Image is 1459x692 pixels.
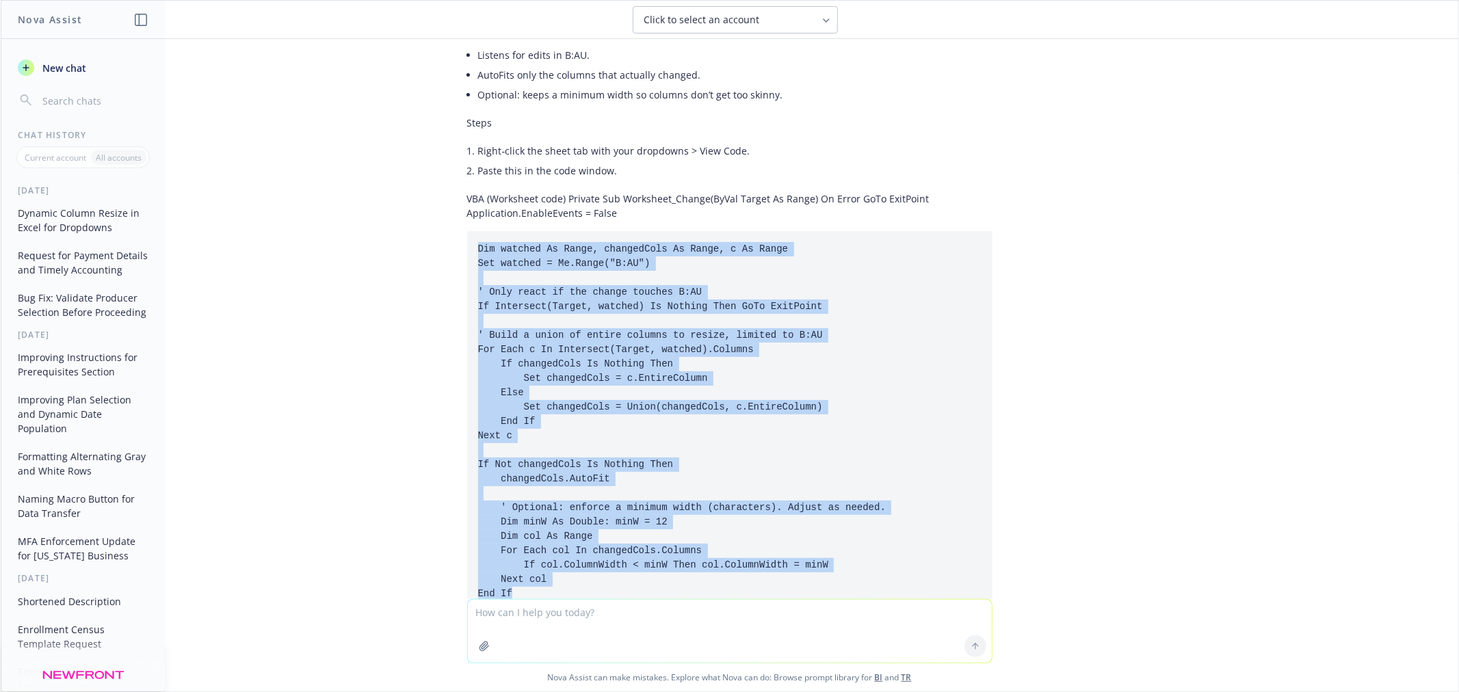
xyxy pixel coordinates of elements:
button: Shortened Description [12,590,154,613]
span: Nova Assist can make mistakes. Explore what Nova can do: Browse prompt library for and [6,663,1453,691]
li: Optional: keeps a minimum width so columns don’t get too skinny. [478,85,993,105]
li: Paste this in the code window. [478,161,993,181]
button: Improving Plan Selection and Dynamic Date Population [12,388,154,440]
button: Naming Macro Button for Data Transfer [12,488,154,524]
span: New chat [40,61,86,75]
p: VBA (Worksheet code) Private Sub Worksheet_Change(ByVal Target As Range) On Error GoTo ExitPoint ... [467,191,993,220]
div: Chat History [1,129,165,141]
button: Formatting Alternating Gray and White Rows [12,445,154,482]
li: AutoFits only the columns that actually changed. [478,65,993,85]
button: MFA Enforcement Update for [US_STATE] Business [12,530,154,567]
button: Request for Payment Details and Timely Accounting [12,244,154,281]
p: All accounts [96,152,142,163]
code: Dim watched As Range, changedCols As Range, c As Range Set watched = Me.Range("B:AU") ' Only reac... [478,243,886,599]
button: New chat [12,55,154,80]
div: [DATE] [1,185,165,196]
button: Bug Fix: Validate Producer Selection Before Proceeding [12,287,154,323]
a: BI [875,671,883,683]
button: Dynamic Column Resize in Excel for Dropdowns [12,202,154,239]
div: [DATE] [1,329,165,341]
input: Search chats [40,91,148,110]
div: [DATE] [1,572,165,584]
button: Enrollment Census Template Request [12,618,154,655]
button: Improving Instructions for Prerequisites Section [12,346,154,383]
p: Current account [25,152,86,163]
h1: Nova Assist [18,12,82,27]
span: Click to select an account [644,13,760,27]
li: Listens for edits in B:AU. [478,45,993,65]
a: TR [902,671,912,683]
button: Click to select an account [633,6,838,34]
li: Right‑click the sheet tab with your dropdowns > View Code. [478,141,993,161]
p: Steps [467,116,993,130]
